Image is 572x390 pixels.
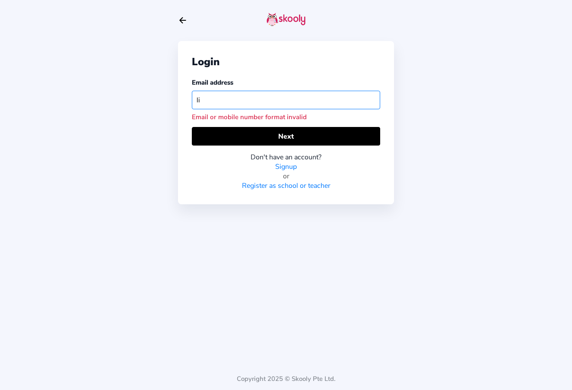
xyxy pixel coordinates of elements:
[192,152,380,162] div: Don't have an account?
[192,171,380,181] div: or
[275,162,297,171] a: Signup
[267,13,305,26] img: skooly-logo.png
[178,16,187,25] button: arrow back outline
[192,78,233,87] label: Email address
[192,113,380,121] div: Email or mobile number format invalid
[192,91,380,109] input: Your email address
[192,55,380,69] div: Login
[192,127,380,146] button: Next
[242,181,330,190] a: Register as school or teacher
